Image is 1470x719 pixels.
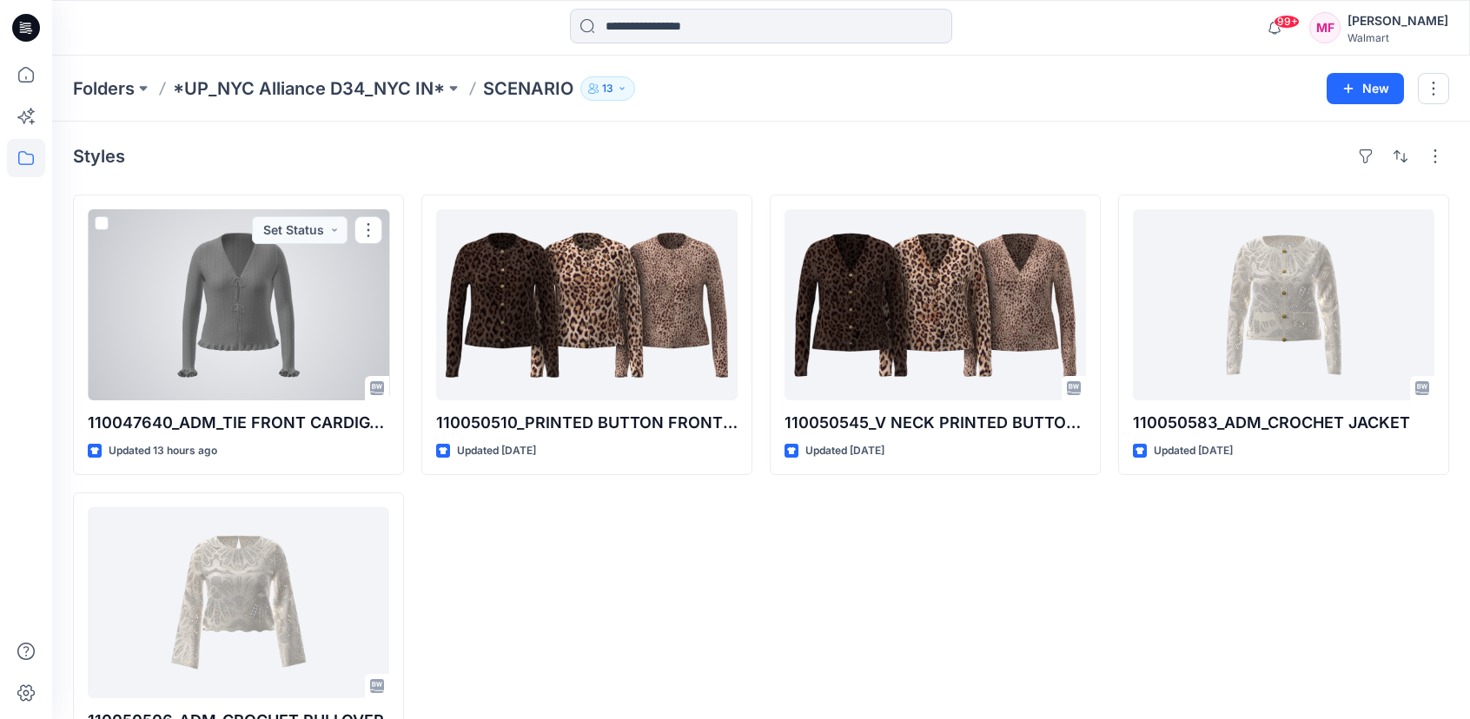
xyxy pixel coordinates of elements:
[88,209,389,400] a: 110047640_ADM_TIE FRONT CARDIGAN
[602,79,613,98] p: 13
[88,411,389,435] p: 110047640_ADM_TIE FRONT CARDIGAN
[805,442,884,460] p: Updated [DATE]
[436,411,738,435] p: 110050510_PRINTED BUTTON FRONT CARDIGAN
[73,76,135,101] a: Folders
[1327,73,1404,104] button: New
[1154,442,1233,460] p: Updated [DATE]
[173,76,445,101] a: *UP_NYC Alliance D34_NYC IN*
[1309,12,1341,43] div: MF
[109,442,217,460] p: Updated 13 hours ago
[1274,15,1300,29] span: 99+
[580,76,635,101] button: 13
[1133,411,1434,435] p: 110050583_ADM_CROCHET JACKET
[88,507,389,698] a: 110050506_ADM_CROCHET PULLOVER
[785,411,1086,435] p: 110050545_V NECK PRINTED BUTTON FRONT CARDIGAN
[457,442,536,460] p: Updated [DATE]
[785,209,1086,400] a: 110050545_V NECK PRINTED BUTTON FRONT CARDIGAN
[73,146,125,167] h4: Styles
[436,209,738,400] a: 110050510_PRINTED BUTTON FRONT CARDIGAN
[1347,31,1448,44] div: Walmart
[1347,10,1448,31] div: [PERSON_NAME]
[483,76,573,101] p: SCENARIO
[1133,209,1434,400] a: 110050583_ADM_CROCHET JACKET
